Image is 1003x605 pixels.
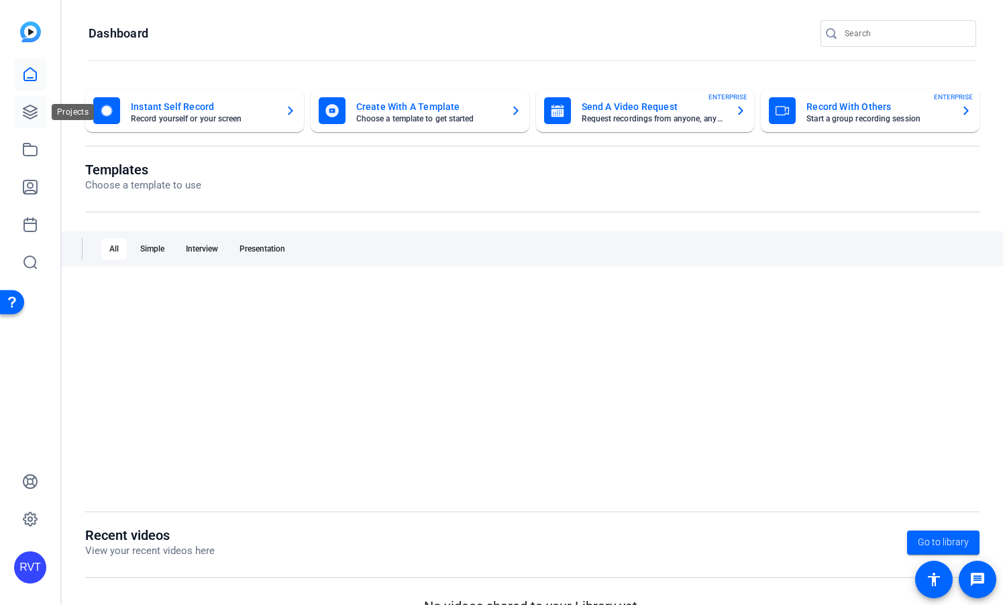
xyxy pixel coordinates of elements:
span: Go to library [918,535,969,549]
button: Instant Self RecordRecord yourself or your screen [85,89,304,132]
mat-card-title: Create With A Template [356,99,500,115]
p: Choose a template to use [85,178,201,193]
h1: Recent videos [85,527,215,543]
button: Record With OthersStart a group recording sessionENTERPRISE [761,89,980,132]
mat-icon: message [969,571,986,588]
mat-card-subtitle: Choose a template to get started [356,115,500,123]
input: Search [845,25,965,42]
div: Simple [132,238,172,260]
div: All [101,238,127,260]
img: blue-gradient.svg [20,21,41,42]
div: Projects [52,104,94,120]
span: ENTERPRISE [934,92,973,102]
mat-card-title: Send A Video Request [582,99,725,115]
mat-card-subtitle: Request recordings from anyone, anywhere [582,115,725,123]
h1: Dashboard [89,25,148,42]
div: Interview [178,238,226,260]
div: Presentation [231,238,293,260]
p: View your recent videos here [85,543,215,559]
span: ENTERPRISE [708,92,747,102]
h1: Templates [85,162,201,178]
button: Send A Video RequestRequest recordings from anyone, anywhereENTERPRISE [536,89,755,132]
mat-card-subtitle: Start a group recording session [806,115,950,123]
mat-card-title: Instant Self Record [131,99,274,115]
mat-icon: accessibility [926,571,942,588]
mat-card-subtitle: Record yourself or your screen [131,115,274,123]
button: Create With A TemplateChoose a template to get started [311,89,529,132]
mat-card-title: Record With Others [806,99,950,115]
div: RVT [14,551,46,584]
a: Go to library [907,531,980,555]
